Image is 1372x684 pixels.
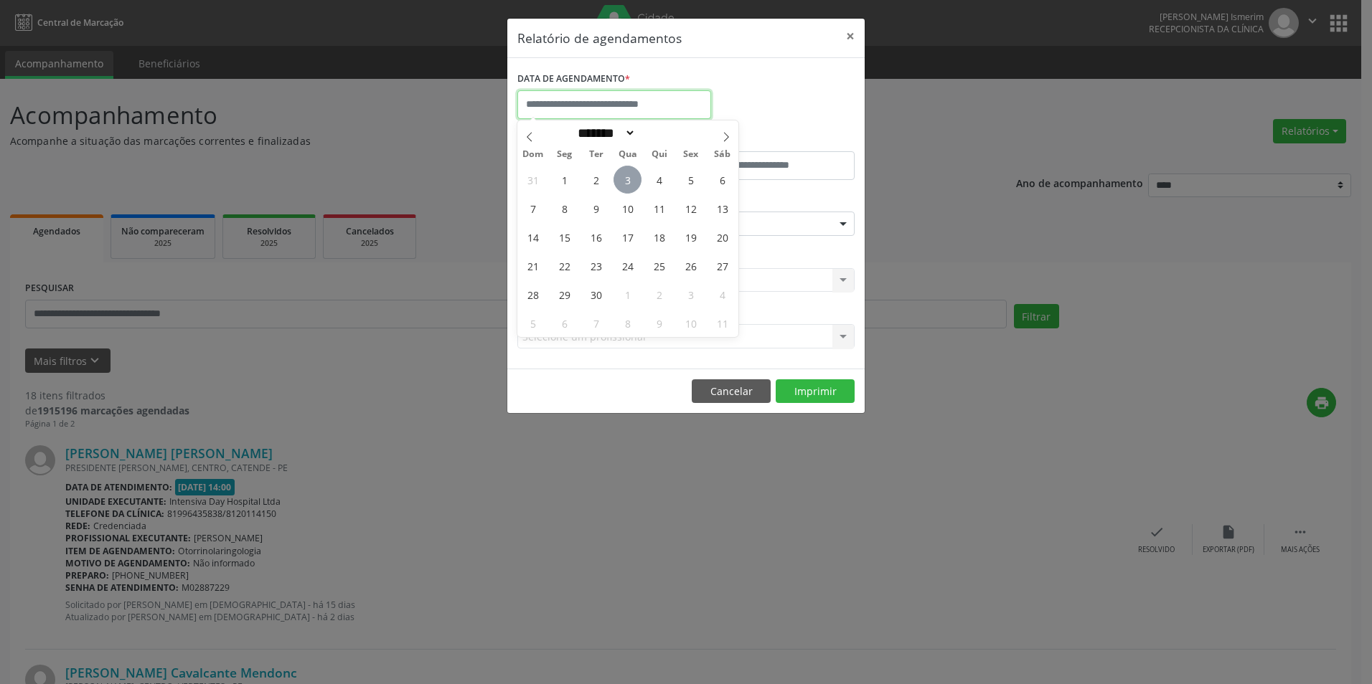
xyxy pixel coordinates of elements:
[645,194,673,222] span: Setembro 11, 2025
[677,166,705,194] span: Setembro 5, 2025
[582,280,610,308] span: Setembro 30, 2025
[677,309,705,337] span: Outubro 10, 2025
[708,309,736,337] span: Outubro 11, 2025
[645,252,673,280] span: Setembro 25, 2025
[519,309,547,337] span: Outubro 5, 2025
[581,150,612,159] span: Ter
[519,280,547,308] span: Setembro 28, 2025
[519,166,547,194] span: Agosto 31, 2025
[549,150,581,159] span: Seg
[636,125,683,141] input: Year
[677,252,705,280] span: Setembro 26, 2025
[614,252,642,280] span: Setembro 24, 2025
[708,223,736,251] span: Setembro 20, 2025
[614,194,642,222] span: Setembro 10, 2025
[692,379,771,404] button: Cancelar
[614,280,642,308] span: Outubro 1, 2025
[707,150,738,159] span: Sáb
[614,223,642,251] span: Setembro 17, 2025
[644,150,675,159] span: Qui
[645,166,673,194] span: Setembro 4, 2025
[677,223,705,251] span: Setembro 19, 2025
[519,223,547,251] span: Setembro 14, 2025
[614,309,642,337] span: Outubro 8, 2025
[550,280,578,308] span: Setembro 29, 2025
[776,379,855,404] button: Imprimir
[550,223,578,251] span: Setembro 15, 2025
[614,166,642,194] span: Setembro 3, 2025
[517,150,549,159] span: Dom
[612,150,644,159] span: Qua
[550,194,578,222] span: Setembro 8, 2025
[708,194,736,222] span: Setembro 13, 2025
[677,280,705,308] span: Outubro 3, 2025
[645,309,673,337] span: Outubro 9, 2025
[517,29,682,47] h5: Relatório de agendamentos
[582,194,610,222] span: Setembro 9, 2025
[519,194,547,222] span: Setembro 7, 2025
[550,252,578,280] span: Setembro 22, 2025
[582,166,610,194] span: Setembro 2, 2025
[519,252,547,280] span: Setembro 21, 2025
[645,280,673,308] span: Outubro 2, 2025
[550,166,578,194] span: Setembro 1, 2025
[645,223,673,251] span: Setembro 18, 2025
[690,129,855,151] label: ATÉ
[517,68,630,90] label: DATA DE AGENDAMENTO
[582,309,610,337] span: Outubro 7, 2025
[708,166,736,194] span: Setembro 6, 2025
[675,150,707,159] span: Sex
[677,194,705,222] span: Setembro 12, 2025
[582,223,610,251] span: Setembro 16, 2025
[836,19,865,54] button: Close
[582,252,610,280] span: Setembro 23, 2025
[573,125,636,141] select: Month
[708,252,736,280] span: Setembro 27, 2025
[708,280,736,308] span: Outubro 4, 2025
[550,309,578,337] span: Outubro 6, 2025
